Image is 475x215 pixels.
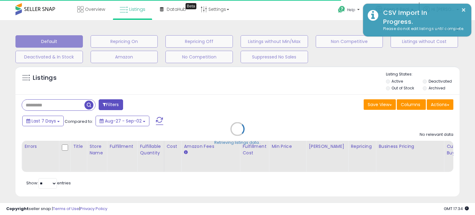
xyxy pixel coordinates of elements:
[186,3,196,9] div: Tooltip anchor
[444,206,469,212] span: 2025-09-10 17:34 GMT
[165,51,233,63] button: No Competition
[6,206,107,212] div: seller snap | |
[80,206,107,212] a: Privacy Policy
[338,6,345,13] i: Get Help
[347,7,355,12] span: Help
[379,26,467,32] div: Please do not edit listings until complete.
[214,140,261,145] div: Retrieving listings data..
[53,206,79,212] a: Terms of Use
[333,1,366,20] a: Help
[241,51,308,63] button: Suppressed No Sales
[15,51,83,63] button: Deactivated & In Stock
[379,8,467,26] div: CSV Import In Progress.
[316,35,383,48] button: Non Competitive
[15,35,83,48] button: Default
[241,35,308,48] button: Listings without Min/Max
[91,51,158,63] button: Amazon
[391,35,458,48] button: Listings without Cost
[165,35,233,48] button: Repricing Off
[167,6,186,12] span: DataHub
[129,6,145,12] span: Listings
[461,6,466,14] button: ×
[85,6,105,12] span: Overview
[91,35,158,48] button: Repricing On
[6,206,29,212] strong: Copyright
